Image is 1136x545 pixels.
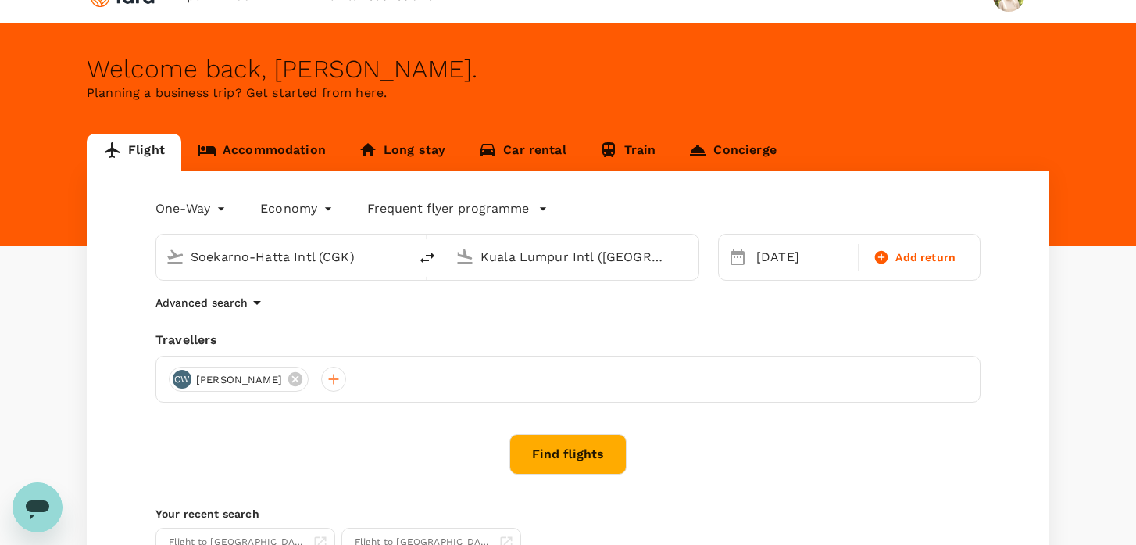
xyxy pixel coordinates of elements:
div: Welcome back , [PERSON_NAME] . [87,55,1049,84]
a: Concierge [672,134,792,171]
a: Long stay [342,134,462,171]
p: Planning a business trip? Get started from here. [87,84,1049,102]
a: Car rental [462,134,583,171]
a: Train [583,134,673,171]
div: One-Way [155,196,229,221]
a: Accommodation [181,134,342,171]
div: CW[PERSON_NAME] [169,367,309,392]
a: Flight [87,134,181,171]
p: Frequent flyer programme [367,199,529,218]
div: Economy [260,196,336,221]
button: Open [688,255,691,258]
div: CW [173,370,191,389]
iframe: Button to launch messaging window [13,482,63,532]
span: Add return [895,249,956,266]
input: Going to [480,245,666,269]
button: Open [398,255,401,258]
span: [PERSON_NAME] [187,372,291,388]
p: Your recent search [155,506,981,522]
div: [DATE] [750,242,855,273]
button: delete [409,239,446,277]
button: Advanced search [155,293,266,312]
p: Advanced search [155,295,248,310]
button: Find flights [509,434,627,475]
div: Travellers [155,331,981,350]
input: Depart from [191,245,376,269]
button: Frequent flyer programme [367,199,548,218]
